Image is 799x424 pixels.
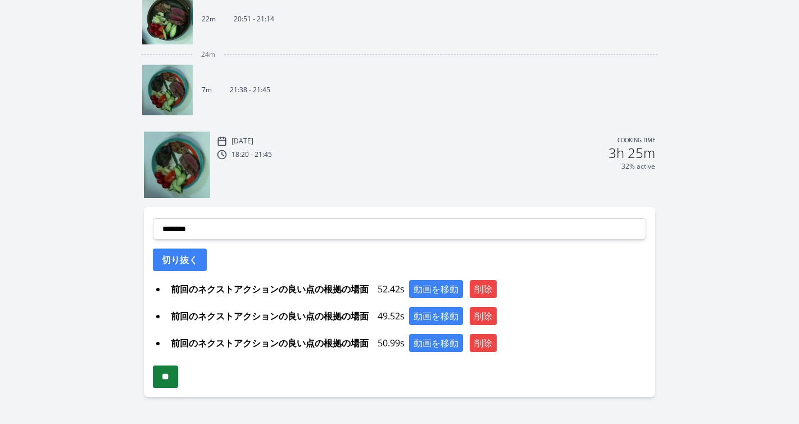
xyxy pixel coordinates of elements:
[166,307,647,325] div: 49.52s
[166,307,373,325] span: 前回のネクストアクションの良い点の根拠の場面
[166,334,373,352] span: 前回のネクストアクションの良い点の根拠の場面
[231,137,253,146] p: [DATE]
[409,280,463,298] button: 動画を移動
[609,146,655,160] h2: 3h 25m
[621,162,655,171] p: 32% active
[166,280,373,298] span: 前回のネクストアクションの良い点の根拠の場面
[409,334,463,352] button: 動画を移動
[409,307,463,325] button: 動画を移動
[230,85,270,94] p: 21:38 - 21:45
[618,136,655,146] p: Cooking time
[201,50,215,59] span: 24m
[234,15,274,24] p: 20:51 - 21:14
[231,150,272,159] p: 18:20 - 21:45
[166,280,647,298] div: 52.42s
[142,65,193,115] img: 250809123924_thumb.jpeg
[470,334,497,352] button: 削除
[166,334,647,352] div: 50.99s
[144,132,210,198] img: 250809123924_thumb.jpeg
[202,15,216,24] p: 22m
[202,85,212,94] p: 7m
[470,280,497,298] button: 削除
[153,249,207,271] button: 切り抜く
[470,307,497,325] button: 削除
